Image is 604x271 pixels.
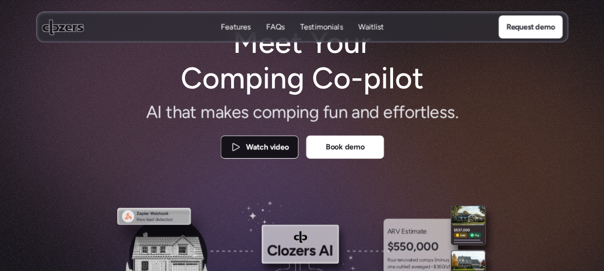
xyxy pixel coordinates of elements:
p: ARV Estimate [387,226,454,237]
span: n [299,100,308,124]
p: Waitlist [358,32,383,43]
span: . [455,100,458,124]
span: f [398,100,404,124]
span: u [444,257,447,263]
span: n [360,100,369,124]
span: 6 [439,263,442,270]
span: I [157,100,161,124]
span: a [215,100,223,124]
span: v [407,257,409,263]
span: u [399,263,402,270]
span: d [427,263,430,270]
span: c [419,257,421,263]
span: 3 [436,263,439,270]
span: m [200,100,215,124]
span: n [441,257,444,263]
span: t [411,257,413,263]
span: t [166,100,172,124]
span: a [419,263,422,270]
span: a [411,263,414,270]
span: u [329,100,338,124]
span: i [404,263,405,270]
span: f [323,100,329,124]
span: c [253,100,261,124]
span: n [401,257,404,263]
span: e [393,263,395,270]
span: t [420,100,426,124]
span: F [387,257,390,263]
span: l [403,263,404,270]
span: e [413,257,415,263]
span: p [428,257,431,263]
span: e [425,263,427,270]
span: s [439,100,447,124]
span: m [424,257,428,263]
span: e [430,100,439,124]
span: ~ [431,263,433,270]
span: a [409,257,411,263]
span: ( [434,257,436,263]
span: g [309,100,319,124]
span: k [223,100,231,124]
span: g [422,263,425,270]
p: Request demo [506,21,555,33]
span: r [395,257,396,263]
span: t [401,263,403,270]
span: e [398,257,401,263]
span: u [392,257,395,263]
span: e [232,100,241,124]
span: o [396,263,399,270]
span: o [262,100,271,124]
span: s [241,100,248,124]
a: WaitlistWaitlist [358,22,383,33]
span: v [414,263,416,270]
span: t [190,100,196,124]
span: o [389,257,392,263]
span: m [436,257,440,263]
span: i [296,100,299,124]
span: e [405,263,407,270]
span: m [271,100,286,124]
span: o [387,263,390,270]
span: o [404,257,407,263]
p: FAQs [266,22,284,32]
a: Request demo [498,15,562,38]
span: p [286,100,296,124]
a: FAQsFAQs [266,22,284,33]
span: o [405,100,414,124]
span: i [440,257,441,263]
span: e [416,263,419,270]
p: FAQs [266,32,284,43]
span: n [390,263,393,270]
span: r [414,100,419,124]
span: d [415,257,418,263]
span: n [338,100,347,124]
p: Features [221,22,250,32]
p: Testimonials [300,22,343,32]
span: A [146,100,157,124]
span: l [426,100,430,124]
p: Watch video [246,141,288,153]
span: ) [408,263,410,270]
span: f [393,100,398,124]
span: s [447,100,455,124]
a: TestimonialsTestimonials [300,22,343,33]
span: $ [433,263,436,270]
span: r [397,257,399,263]
span: o [421,257,424,263]
span: h [173,100,182,124]
span: a [182,100,190,124]
p: Book demo [325,141,364,153]
span: a [351,100,359,124]
span: s [431,257,433,263]
h1: Meet Your Comping Co-pilot [172,25,432,97]
p: Testimonials [300,32,343,43]
a: FeaturesFeatures [221,22,250,33]
span: r [419,263,420,270]
p: Waitlist [358,22,383,32]
a: Book demo [306,135,384,159]
span: 0 [442,263,444,270]
span: d [369,100,379,124]
h2: $550,000 [387,239,454,255]
span: e [383,100,392,124]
